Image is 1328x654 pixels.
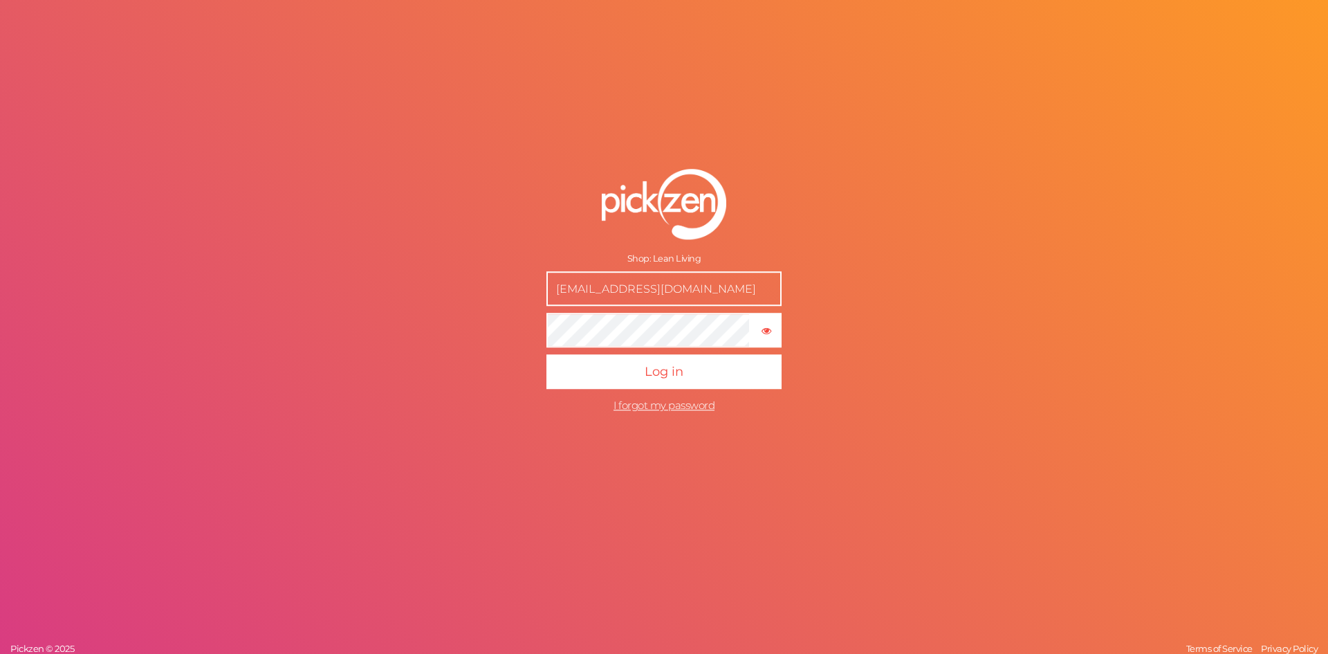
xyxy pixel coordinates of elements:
[7,643,77,654] a: Pickzen © 2025
[546,253,782,264] div: Shop: Lean Living
[602,169,726,239] img: pz-logo-white.png
[1257,643,1321,654] a: Privacy Policy
[1183,643,1256,654] a: Terms of Service
[1261,643,1318,654] span: Privacy Policy
[546,271,782,306] input: E-mail
[614,399,714,412] a: I forgot my password
[546,354,782,389] button: Log in
[645,364,683,379] span: Log in
[1186,643,1253,654] span: Terms of Service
